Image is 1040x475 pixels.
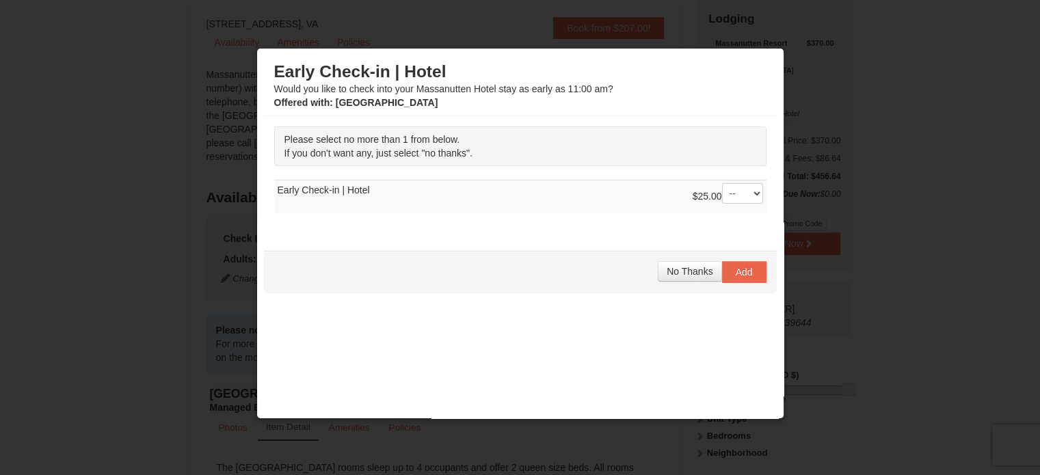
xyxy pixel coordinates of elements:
[274,62,766,82] h3: Early Check-in | Hotel
[736,267,753,277] span: Add
[658,261,721,282] button: No Thanks
[274,180,766,213] td: Early Check-in | Hotel
[284,148,472,159] span: If you don't want any, just select "no thanks".
[274,97,438,108] strong: : [GEOGRAPHIC_DATA]
[722,261,766,283] button: Add
[274,97,330,108] span: Offered with
[693,183,763,211] div: $25.00
[667,266,712,277] span: No Thanks
[284,134,460,145] span: Please select no more than 1 from below.
[274,62,766,109] div: Would you like to check into your Massanutten Hotel stay as early as 11:00 am?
